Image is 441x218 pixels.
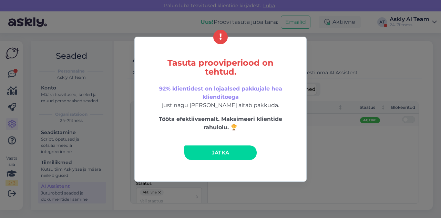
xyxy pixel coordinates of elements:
[159,85,282,100] span: 92% klientidest on lojaalsed pakkujale hea klienditoega
[149,58,292,76] h5: Tasuta prooviperiood on tehtud.
[149,115,292,132] p: Tööta efektiivsemalt. Maksimeeri klientide rahulolu. 🏆
[184,145,257,160] a: Jätka
[149,85,292,110] p: just nagu [PERSON_NAME] aitab pakkuda.
[212,149,229,156] span: Jätka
